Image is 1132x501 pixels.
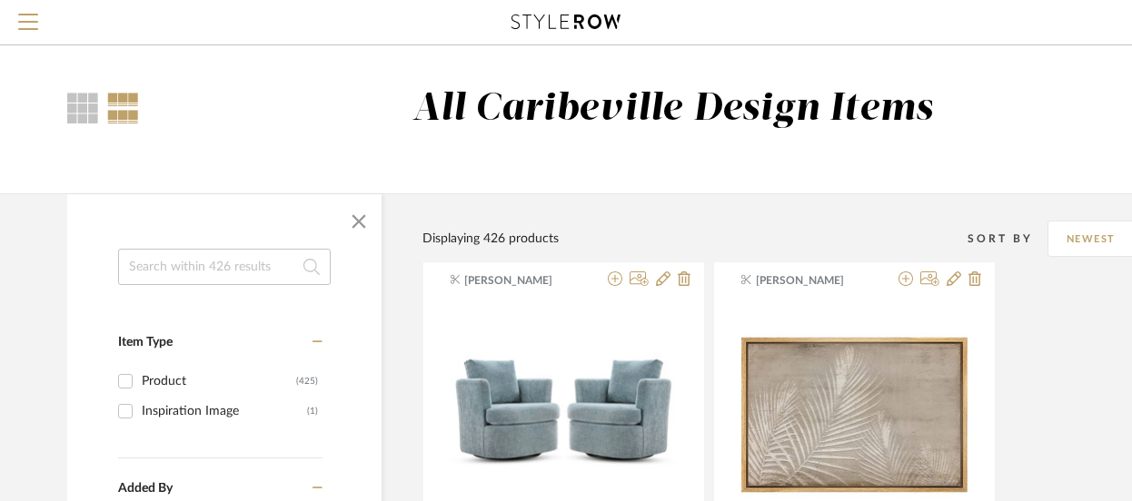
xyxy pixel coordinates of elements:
span: Added By [118,482,173,495]
button: Close [341,203,377,240]
div: Displaying 426 products [422,229,559,249]
span: [PERSON_NAME] [756,272,870,289]
div: Inspiration Image [142,397,307,426]
div: Sort By [968,230,1048,248]
span: [PERSON_NAME] [464,272,579,289]
div: (425) [296,367,318,396]
input: Search within 426 results [118,249,331,285]
div: All Caribeville Design Items [412,86,934,133]
span: Item Type [118,336,173,349]
div: (1) [307,397,318,426]
div: Product [142,367,296,396]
